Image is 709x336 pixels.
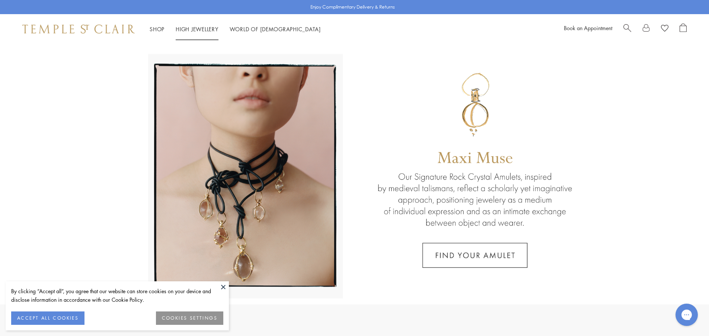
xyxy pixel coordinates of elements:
iframe: Gorgias live chat messenger [672,301,702,329]
button: COOKIES SETTINGS [156,311,223,325]
a: ShopShop [150,25,165,33]
div: By clicking “Accept all”, you agree that our website can store cookies on your device and disclos... [11,287,223,304]
img: Temple St. Clair [22,25,135,33]
a: Search [623,23,631,35]
button: ACCEPT ALL COOKIES [11,311,84,325]
a: World of [DEMOGRAPHIC_DATA]World of [DEMOGRAPHIC_DATA] [230,25,321,33]
a: High JewelleryHigh Jewellery [176,25,218,33]
a: Book an Appointment [564,24,612,32]
p: Enjoy Complimentary Delivery & Returns [310,3,395,11]
a: View Wishlist [661,23,668,35]
nav: Main navigation [150,25,321,34]
a: Open Shopping Bag [680,23,687,35]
